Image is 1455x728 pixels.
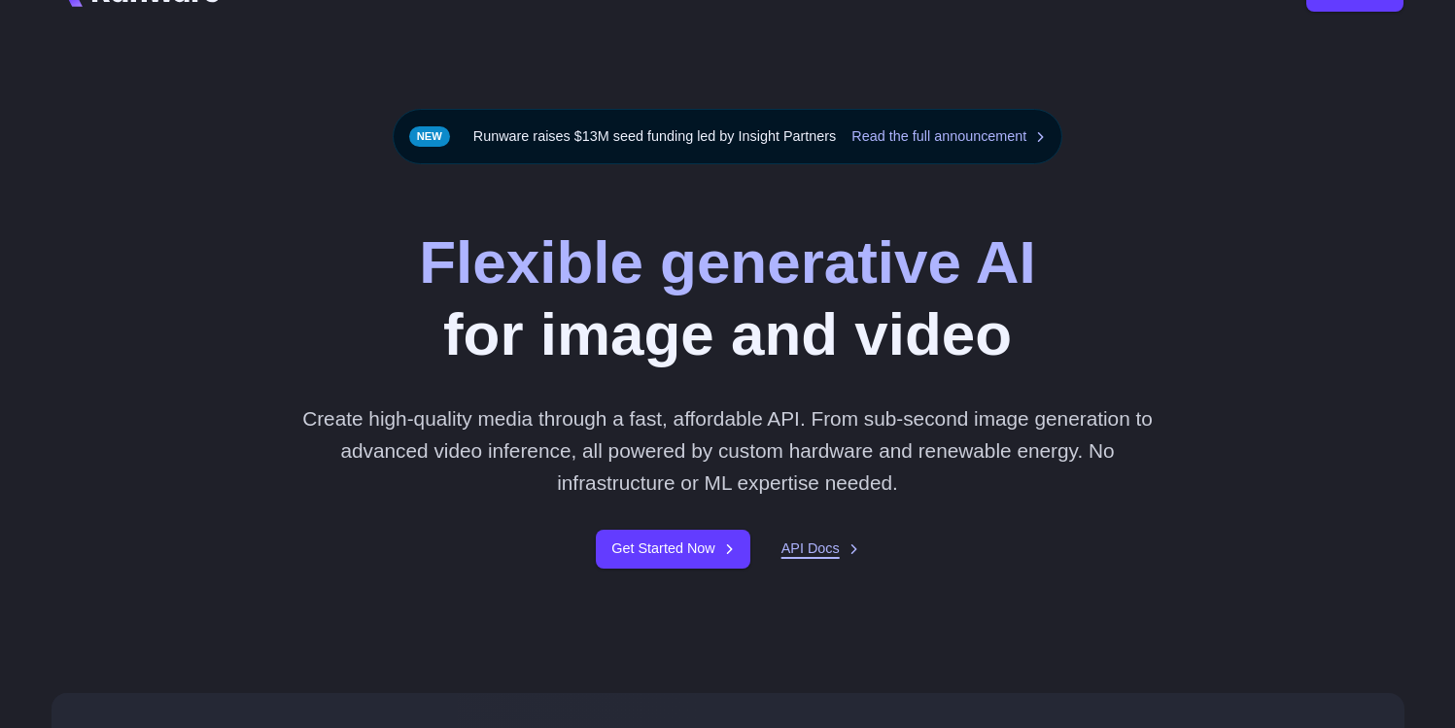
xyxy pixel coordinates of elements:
[393,109,1063,164] div: Runware raises $13M seed funding led by Insight Partners
[419,228,1036,295] strong: Flexible generative AI
[596,530,749,568] a: Get Started Now
[781,537,859,560] a: API Docs
[294,402,1161,500] p: Create high-quality media through a fast, affordable API. From sub-second image generation to adv...
[851,125,1046,148] a: Read the full announcement
[419,226,1036,371] h1: for image and video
